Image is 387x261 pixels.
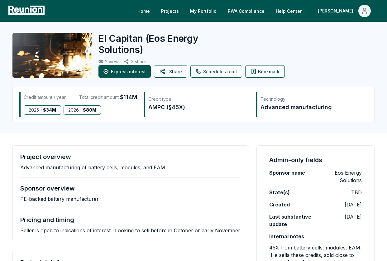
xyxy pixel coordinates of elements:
[271,5,307,17] a: Help Center
[132,5,155,17] a: Home
[24,93,66,102] div: Credit amount / year
[190,65,242,78] a: Schedule a call
[345,201,362,208] p: [DATE]
[43,106,56,114] span: $ 34M
[148,103,249,112] div: AMPC (§45X)
[148,96,249,102] div: Credit type
[20,153,71,161] h4: Project overview
[131,59,149,64] p: 3 shares
[269,156,322,164] h4: Admin-only fields
[156,5,184,17] a: Projects
[269,233,304,240] label: Internal notes
[223,5,270,17] a: PWA Compliance
[313,5,376,17] button: [PERSON_NAME]
[68,106,79,114] span: 2026
[98,65,151,78] button: Express interest
[40,106,42,114] span: |
[260,103,361,112] div: Advanced manufacturing
[269,169,305,176] label: Sponsor name
[245,65,285,78] button: Bookmark
[269,213,316,228] label: Last substantive update
[12,33,92,78] img: El Capitan
[83,106,96,114] span: $ 80M
[120,93,137,102] span: $114M
[98,33,198,55] span: ( Eos Energy Solutions )
[315,169,362,184] p: Eos Energy Solutions
[29,106,39,114] span: 2025
[345,213,362,220] p: [DATE]
[20,216,74,224] h4: Pricing and timing
[351,189,362,196] p: TBD
[185,5,222,17] a: My Portfolio
[20,185,75,192] h4: Sponsor overview
[20,227,240,234] p: Seller is open to indications of interest. Looking to sell before in October or early November
[20,164,166,171] p: Advanced manufacturing of battery cells, modules, and EAM.
[154,65,187,78] button: Share
[98,33,227,55] h2: El Capitan
[318,5,356,17] div: [PERSON_NAME]
[132,5,381,17] nav: Main
[80,106,82,114] span: |
[79,93,137,102] div: Total credit amount
[260,96,361,102] div: Technology
[269,189,290,196] label: State(s)
[269,201,290,208] label: Created
[105,59,121,64] p: 2 views
[20,196,99,202] p: PE-backed battery manufacturer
